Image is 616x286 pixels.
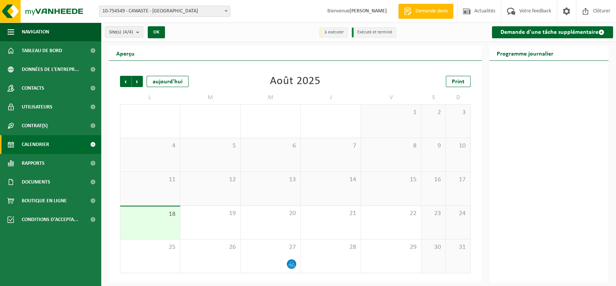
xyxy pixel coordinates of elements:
td: M [180,91,241,104]
span: 19 [184,209,237,218]
span: 8 [365,142,417,150]
span: 7 [304,142,357,150]
span: 1 [365,108,417,117]
span: 26 [184,243,237,251]
span: Contacts [22,79,44,98]
span: 29 [365,243,417,251]
a: Print [446,76,471,87]
span: Rapports [22,154,45,173]
span: 13 [244,176,297,184]
span: 11 [124,176,176,184]
span: 24 [450,209,466,218]
span: 12 [184,176,237,184]
li: à exécuter [319,27,348,38]
span: 3 [450,108,466,117]
span: 23 [425,209,442,218]
span: Utilisateurs [22,98,52,116]
span: 28 [304,243,357,251]
div: Août 2025 [270,76,321,87]
span: 31 [450,243,466,251]
span: 16 [425,176,442,184]
td: D [446,91,471,104]
span: 2 [425,108,442,117]
span: 25 [124,243,176,251]
h2: Aperçu [109,46,142,60]
td: S [421,91,446,104]
span: 22 [365,209,417,218]
span: 17 [450,176,466,184]
span: Suivant [132,76,143,87]
span: 10 [450,142,466,150]
span: Site(s) [109,27,133,38]
span: Tableau de bord [22,41,62,60]
span: Précédent [120,76,131,87]
td: V [361,91,421,104]
span: 18 [124,210,176,218]
count: (4/4) [123,30,133,35]
span: Données de l'entrepr... [22,60,79,79]
td: J [301,91,361,104]
span: Conditions d'accepta... [22,210,78,229]
strong: [PERSON_NAME] [349,8,387,14]
span: Demande devis [414,8,450,15]
li: Exécuté et terminé [352,27,396,38]
span: 20 [244,209,297,218]
span: 5 [184,142,237,150]
button: Site(s)(4/4) [105,26,143,38]
a: Demande devis [398,4,453,19]
span: 9 [425,142,442,150]
td: M [241,91,301,104]
span: 6 [244,142,297,150]
span: Documents [22,173,50,191]
span: 27 [244,243,297,251]
span: Calendrier [22,135,49,154]
div: aujourd'hui [147,76,189,87]
span: 14 [304,176,357,184]
span: 21 [304,209,357,218]
span: Contrat(s) [22,116,48,135]
span: 10-754549 - C4WASTE - MONT-SUR-MARCHIENNE [99,6,230,17]
a: Demande d'une tâche supplémentaire [492,26,613,38]
td: L [120,91,180,104]
span: Navigation [22,23,49,41]
h2: Programme journalier [489,46,561,60]
span: Boutique en ligne [22,191,67,210]
span: Print [452,79,465,85]
span: 30 [425,243,442,251]
button: OK [148,26,165,38]
span: 4 [124,142,176,150]
span: 15 [365,176,417,184]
